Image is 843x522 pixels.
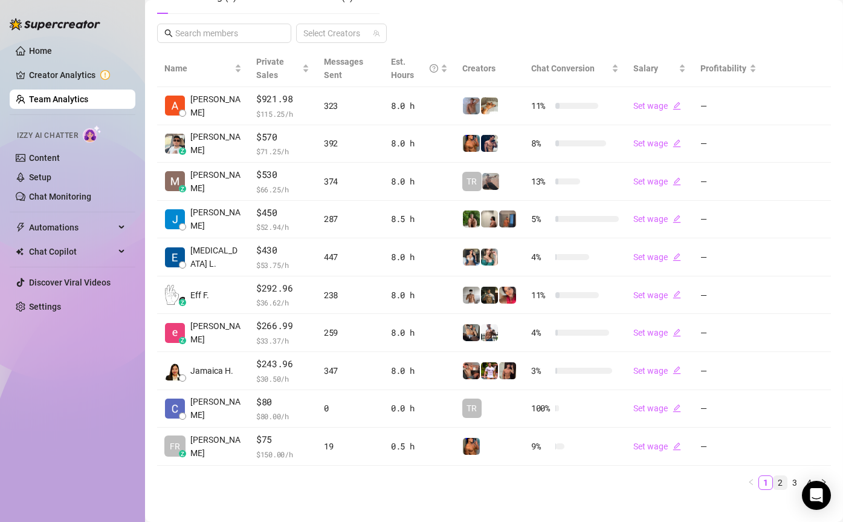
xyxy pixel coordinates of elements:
span: [PERSON_NAME] [190,319,242,346]
span: $ 80.00 /h [256,410,309,422]
div: z [179,185,186,192]
div: 0.5 h [391,440,448,453]
span: $570 [256,130,309,145]
img: AI Chatter [83,125,102,143]
span: $ 66.25 /h [256,183,309,195]
div: 238 [324,289,376,302]
span: $ 115.25 /h [256,108,309,120]
span: [PERSON_NAME] [190,206,242,232]
a: Set wageedit [633,252,681,262]
img: Charmaine Javil… [165,399,185,419]
td: — [693,201,763,239]
div: 8.5 h [391,212,448,226]
img: Jamaica Hurtado [165,361,185,380]
span: Jamaica H. [190,364,233,377]
div: 8.0 h [391,289,448,302]
img: Axel [481,135,498,152]
a: Setup [29,172,51,182]
a: Content [29,153,60,163]
a: 1 [759,476,772,489]
li: 4 [802,475,816,490]
span: $292.96 [256,281,309,296]
span: $530 [256,168,309,182]
div: z [179,337,186,344]
td: — [693,276,763,315]
span: 5 % [531,212,551,226]
li: 2 [773,475,787,490]
a: Team Analytics [29,94,88,104]
span: $ 36.62 /h [256,296,309,308]
span: right [820,478,827,486]
li: Previous Page [744,475,758,490]
span: 13 % [531,175,551,188]
img: Mariane Subia [165,171,185,191]
img: Osvaldo [463,362,480,379]
li: 3 [787,475,802,490]
a: Creator Analytics exclamation-circle [29,65,126,85]
li: 1 [758,475,773,490]
span: $ 30.50 /h [256,373,309,385]
a: 2 [774,476,787,489]
img: Rupert T. [165,209,185,229]
a: Set wageedit [633,139,681,148]
span: edit [673,253,681,261]
span: question-circle [430,55,438,82]
div: z [179,450,186,457]
img: logo-BBDzfeDw.svg [10,18,100,30]
span: $243.96 [256,357,309,371]
td: — [693,125,763,163]
img: aussieboy_j [463,287,480,304]
span: 8 % [531,137,551,150]
div: 8.0 h [391,250,448,264]
img: Zaddy [481,249,498,266]
span: [PERSON_NAME] [190,433,242,460]
span: $ 150.00 /h [256,448,309,460]
span: [MEDICAL_DATA] L. [190,244,242,270]
div: 19 [324,440,376,453]
span: edit [673,328,681,337]
span: $921.98 [256,92,309,106]
span: $266.99 [256,319,309,333]
a: 3 [788,476,801,489]
td: — [693,163,763,201]
img: Adrian Custodio [165,96,185,116]
span: Profitability [700,64,746,73]
span: Salary [633,64,658,73]
div: 287 [324,212,376,226]
img: George [463,324,480,341]
a: Set wageedit [633,403,681,413]
img: Rick Gino Tarce… [165,134,185,154]
div: 323 [324,99,376,113]
span: $80 [256,395,309,409]
img: JG [463,135,480,152]
a: Set wageedit [633,290,681,300]
a: Set wageedit [633,101,681,111]
img: LC [482,173,499,190]
div: 447 [324,250,376,264]
span: $ 53.75 /h [256,259,309,271]
div: z [179,148,186,155]
span: edit [673,177,681,186]
button: left [744,475,758,490]
img: Katy [463,249,480,266]
span: 4 % [531,326,551,339]
div: 259 [324,326,376,339]
div: 8.0 h [391,326,448,339]
span: Eff F. [190,289,209,302]
td: — [693,428,763,466]
a: Settings [29,302,61,312]
span: Private Sales [256,57,284,80]
a: Chat Monitoring [29,192,91,201]
span: edit [673,366,681,374]
span: TR [467,402,477,415]
span: Messages Sent [324,57,363,80]
span: [PERSON_NAME] [190,168,242,195]
div: 8.0 h [391,99,448,113]
span: edit [673,215,681,223]
div: 392 [324,137,376,150]
img: JG [463,438,480,455]
img: JUSTIN [481,324,498,341]
span: edit [673,290,681,299]
img: Exon Locsin [165,247,185,267]
td: — [693,352,763,390]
